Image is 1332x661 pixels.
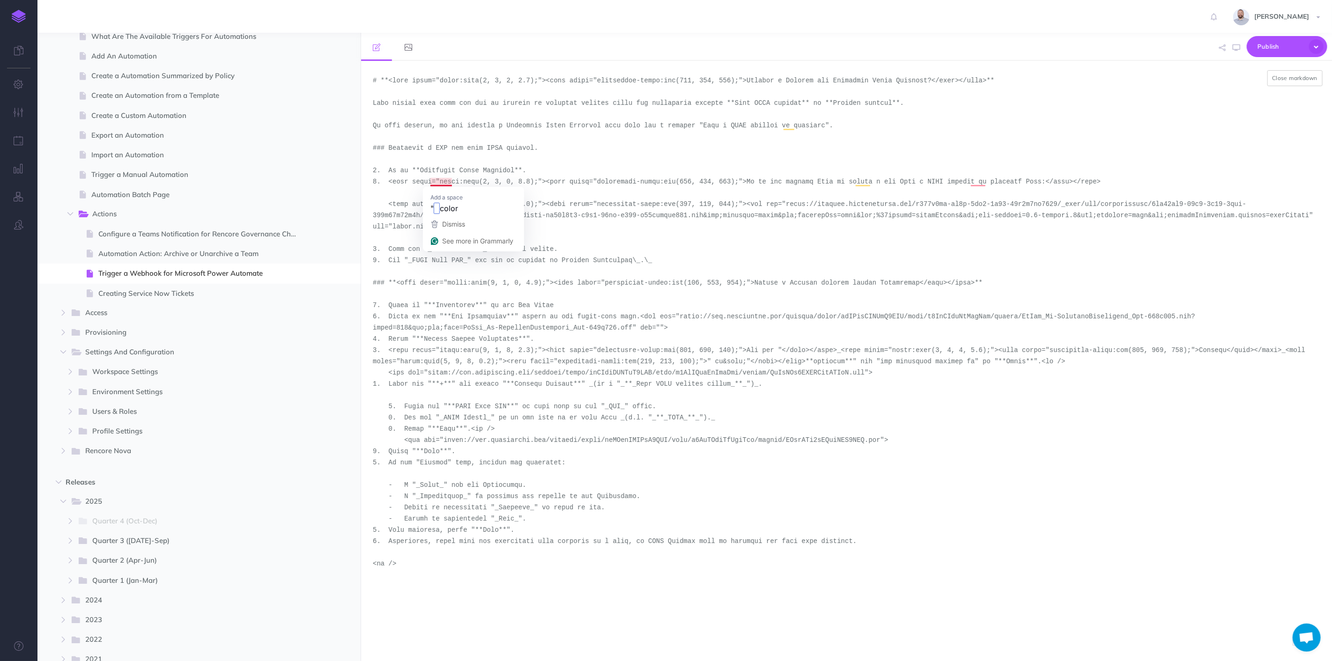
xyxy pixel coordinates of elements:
button: Close markdown [1267,70,1323,86]
span: Publish [1258,39,1304,54]
span: Automation Action: Archive or Unarchive a Team [98,248,304,259]
span: Trigger a Webhook for Microsoft Power Automate [98,268,304,279]
span: Access [85,307,290,319]
span: Settings And Configuration [85,346,290,359]
span: Environment Settings [92,386,290,398]
span: Configure a Teams Notification for Rencore Governance Checks [98,228,304,240]
span: Quarter 3 ([DATE]-Sep) [92,535,290,547]
img: dqmYJ6zMSCra9RPGpxPUfVOofRKbTqLnhKYT2M4s.jpg [1233,9,1250,25]
span: Rencore Nova [85,445,290,457]
span: Quarter 2 (Apr-Jun) [92,555,290,567]
span: Quarter 1 (Jan-Mar) [92,575,290,587]
span: Create an Automation from a Template [91,90,304,101]
span: Trigger a Manual Automation [91,169,304,180]
span: Add An Automation [91,51,304,62]
span: What Are The Available Triggers For Automations [91,31,304,42]
span: Actions [92,208,290,220]
span: Creating Service Now Tickets [98,288,304,299]
span: Import an Automation [91,149,304,161]
img: logo-mark.svg [12,10,26,23]
button: Publish [1247,36,1327,57]
span: Workspace Settings [92,366,290,378]
span: Create a Custom Automation [91,110,304,121]
textarea: To enrich screen reader interactions, please activate Accessibility in Grammarly extension settings [361,61,1332,661]
span: 2025 [85,496,290,508]
span: Create a Automation Summarized by Policy [91,70,304,81]
span: Users & Roles [92,406,290,418]
span: [PERSON_NAME] [1250,12,1314,21]
span: Profile Settings [92,426,290,438]
span: Export an Automation [91,130,304,141]
span: 2022 [85,634,290,646]
span: Releases [66,477,293,488]
span: Quarter 4 (Oct-Dec) [92,515,290,528]
span: Provisioning [85,327,290,339]
span: 2024 [85,595,290,607]
span: Automation Batch Page [91,189,304,200]
span: 2023 [85,614,290,626]
a: Open chat [1293,624,1321,652]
